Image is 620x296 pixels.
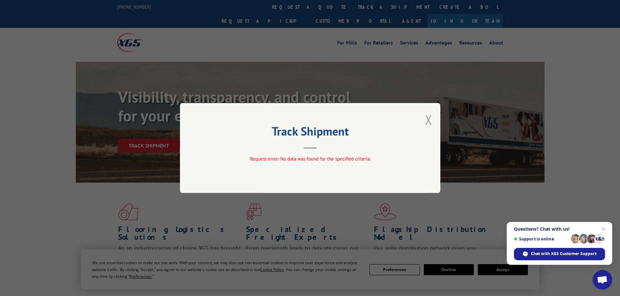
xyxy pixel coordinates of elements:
span: Chat with XGS Customer Support [531,251,597,257]
div: Open chat [593,270,612,290]
span: Request error: No data was found for the specified criteria. [250,156,370,162]
button: Close modal [425,111,432,128]
h2: Track Shipment [213,127,408,139]
span: Questions? Chat with us! [514,226,605,232]
div: Chat with XGS Customer Support [514,248,605,260]
span: Support is online [514,237,569,241]
span: Close chat [599,225,607,233]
